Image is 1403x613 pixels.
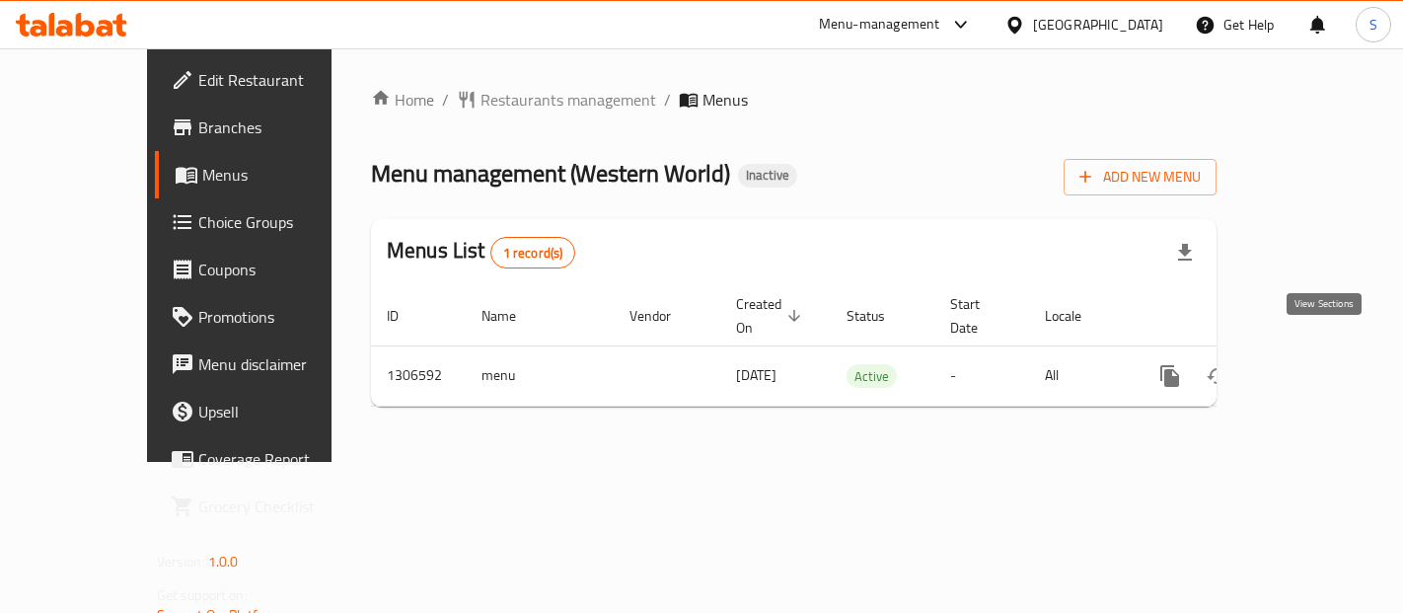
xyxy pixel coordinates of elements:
button: more [1146,352,1194,400]
a: Promotions [155,293,381,341]
a: Menus [155,151,381,198]
span: Menus [202,163,365,187]
a: Upsell [155,388,381,435]
span: Menus [702,88,748,112]
nav: breadcrumb [371,88,1217,112]
span: Get support on: [157,582,248,608]
span: Grocery Checklist [198,495,365,518]
span: Menu disclaimer [198,352,365,376]
span: [DATE] [736,362,776,388]
a: Grocery Checklist [155,483,381,530]
span: Choice Groups [198,210,365,234]
div: Total records count [490,237,576,268]
a: Home [371,88,434,112]
span: Created On [736,292,807,340]
a: Edit Restaurant [155,56,381,104]
button: Add New Menu [1064,159,1217,195]
span: Coupons [198,258,365,281]
span: Locale [1045,304,1107,328]
th: Actions [1131,286,1352,346]
span: Version: [157,549,205,575]
span: Menu management ( Western World ) [371,151,730,195]
span: Start Date [950,292,1005,340]
h2: Menus List [387,236,575,268]
div: Active [847,364,897,388]
table: enhanced table [371,286,1352,407]
td: 1306592 [371,345,466,406]
a: Branches [155,104,381,151]
td: menu [466,345,614,406]
div: Menu-management [819,13,940,37]
span: Active [847,365,897,388]
span: 1 record(s) [491,244,575,263]
span: Inactive [738,167,797,184]
div: Export file [1161,229,1209,276]
span: Promotions [198,305,365,329]
td: - [934,345,1029,406]
li: / [442,88,449,112]
span: Edit Restaurant [198,68,365,92]
a: Restaurants management [457,88,656,112]
span: Restaurants management [480,88,656,112]
td: All [1029,345,1131,406]
a: Coupons [155,246,381,293]
span: S [1369,14,1377,36]
span: Vendor [629,304,697,328]
a: Choice Groups [155,198,381,246]
div: [GEOGRAPHIC_DATA] [1033,14,1163,36]
a: Coverage Report [155,435,381,483]
span: Add New Menu [1079,165,1201,190]
li: / [664,88,671,112]
span: Branches [198,115,365,139]
a: Menu disclaimer [155,341,381,388]
div: Inactive [738,164,797,188]
span: Name [481,304,542,328]
span: Status [847,304,911,328]
span: 1.0.0 [208,549,239,575]
button: Change Status [1194,352,1241,400]
span: ID [387,304,424,328]
span: Coverage Report [198,447,365,471]
span: Upsell [198,400,365,423]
